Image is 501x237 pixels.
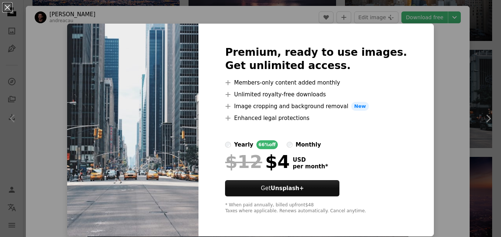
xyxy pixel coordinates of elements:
[287,142,293,148] input: monthly
[234,140,253,149] div: yearly
[296,140,321,149] div: monthly
[67,24,198,236] img: photo-1449824913935-59a10b8d2000
[225,152,290,171] div: $4
[293,157,328,163] span: USD
[271,185,304,192] strong: Unsplash+
[225,202,407,214] div: * When paid annually, billed upfront $48 Taxes where applicable. Renews automatically. Cancel any...
[225,152,262,171] span: $12
[225,90,407,99] li: Unlimited royalty-free downloads
[256,140,278,149] div: 66% off
[225,114,407,123] li: Enhanced legal protections
[225,78,407,87] li: Members-only content added monthly
[351,102,369,111] span: New
[293,163,328,170] span: per month *
[225,142,231,148] input: yearly66%off
[225,46,407,72] h2: Premium, ready to use images. Get unlimited access.
[225,102,407,111] li: Image cropping and background removal
[225,180,339,196] button: GetUnsplash+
